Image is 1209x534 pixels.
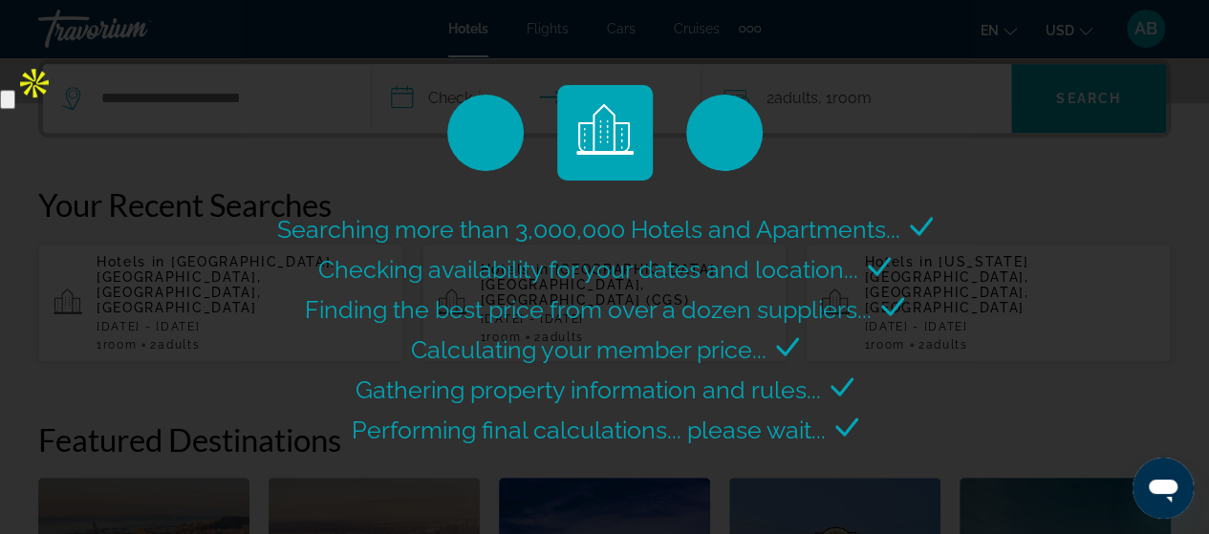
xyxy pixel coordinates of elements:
[318,255,858,284] span: Checking availability for your dates and location...
[15,64,54,102] img: Apollo
[352,416,826,444] span: Performing final calculations... please wait...
[411,335,766,364] span: Calculating your member price...
[1133,458,1194,519] iframe: Button to launch messaging window
[356,375,821,404] span: Gathering property information and rules...
[277,215,900,244] span: Searching more than 3,000,000 Hotels and Apartments...
[305,295,872,324] span: Finding the best price from over a dozen suppliers...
